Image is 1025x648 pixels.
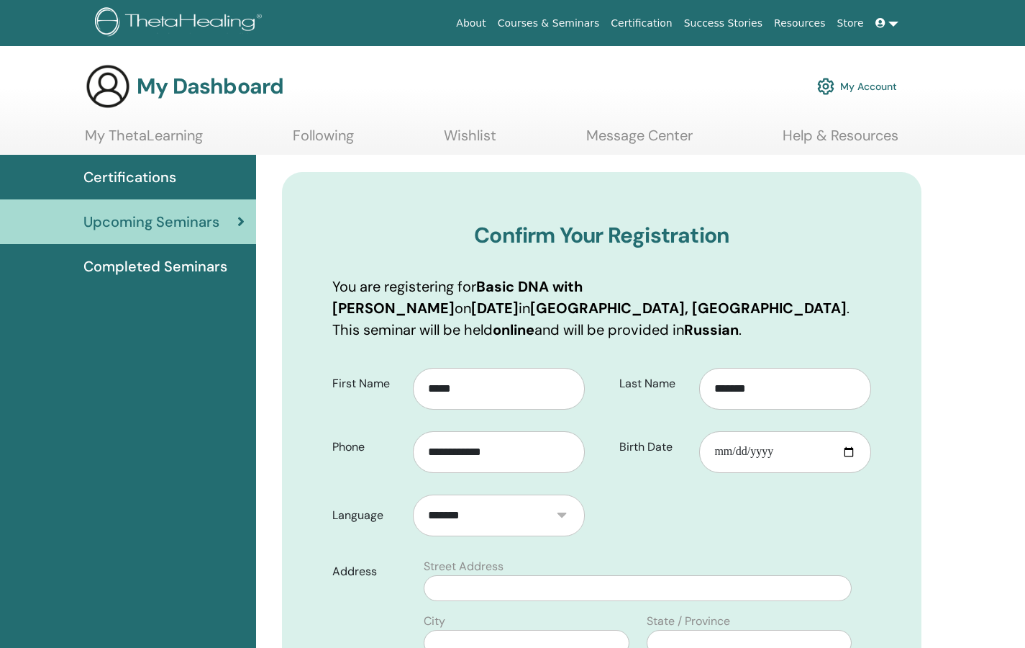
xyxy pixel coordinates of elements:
h3: Confirm Your Registration [332,222,871,248]
label: State / Province [647,613,730,630]
a: Wishlist [444,127,496,155]
a: About [450,10,491,37]
label: City [424,613,445,630]
label: First Name [322,370,413,397]
a: Following [293,127,354,155]
span: Upcoming Seminars [83,211,219,233]
label: Phone [322,433,413,461]
a: Store [832,10,870,37]
span: Completed Seminars [83,256,227,277]
label: Birth Date [609,433,700,461]
span: Certifications [83,166,176,188]
b: online [493,320,534,339]
a: Resources [768,10,832,37]
img: logo.png [95,7,267,40]
label: Language [322,502,413,529]
a: Courses & Seminars [492,10,606,37]
a: Help & Resources [783,127,898,155]
label: Address [322,558,415,585]
p: You are registering for on in . This seminar will be held and will be provided in . [332,276,871,341]
b: [GEOGRAPHIC_DATA], [GEOGRAPHIC_DATA] [530,299,847,318]
label: Last Name [609,370,700,397]
a: Message Center [586,127,693,155]
a: My Account [817,71,897,102]
label: Street Address [424,558,504,575]
a: Success Stories [678,10,768,37]
img: cog.svg [817,74,834,99]
h3: My Dashboard [137,73,283,99]
a: Certification [605,10,678,37]
a: My ThetaLearning [85,127,203,155]
b: [DATE] [471,299,519,318]
img: generic-user-icon.jpg [85,63,131,109]
b: Russian [684,320,739,339]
